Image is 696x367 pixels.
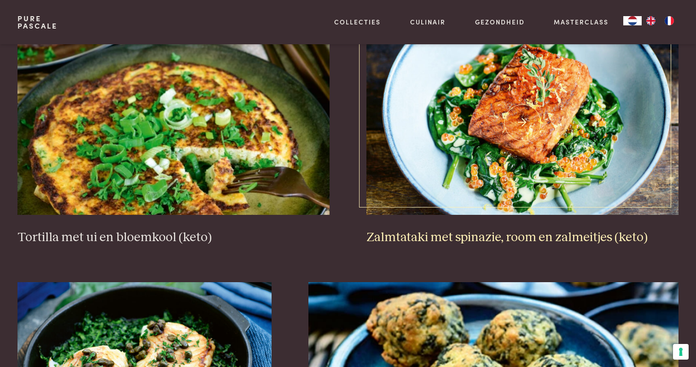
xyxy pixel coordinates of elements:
button: Uw voorkeuren voor toestemming voor trackingtechnologieën [673,344,689,360]
div: Language [623,16,642,25]
h3: Zalmtataki met spinazie, room en zalmeitjes (keto) [366,230,679,246]
img: Zalmtataki met spinazie, room en zalmeitjes (keto) [366,30,679,215]
aside: Language selected: Nederlands [623,16,679,25]
ul: Language list [642,16,679,25]
a: Zalmtataki met spinazie, room en zalmeitjes (keto) Zalmtataki met spinazie, room en zalmeitjes (k... [366,30,679,245]
h3: Tortilla met ui en bloemkool (keto) [17,230,330,246]
a: Gezondheid [475,17,525,27]
a: PurePascale [17,15,58,30]
a: Tortilla met ui en bloemkool (keto) Tortilla met ui en bloemkool (keto) [17,30,330,245]
img: Tortilla met ui en bloemkool (keto) [17,30,330,215]
a: EN [642,16,660,25]
a: NL [623,16,642,25]
a: FR [660,16,679,25]
a: Culinair [410,17,446,27]
a: Masterclass [554,17,609,27]
a: Collecties [334,17,381,27]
